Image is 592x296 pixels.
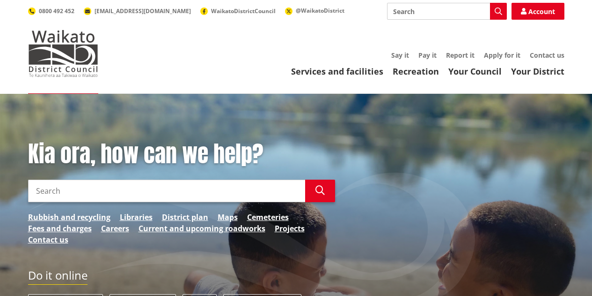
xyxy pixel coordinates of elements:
[247,212,289,223] a: Cemeteries
[275,223,305,234] a: Projects
[28,269,88,285] h2: Do it online
[162,212,208,223] a: District plan
[211,7,276,15] span: WaikatoDistrictCouncil
[296,7,344,15] span: @WaikatoDistrict
[393,66,439,77] a: Recreation
[511,66,564,77] a: Your District
[512,3,564,20] a: Account
[120,212,153,223] a: Libraries
[101,223,129,234] a: Careers
[448,66,502,77] a: Your Council
[530,51,564,60] a: Contact us
[218,212,238,223] a: Maps
[28,141,335,168] h1: Kia ora, how can we help?
[484,51,520,60] a: Apply for it
[28,7,74,15] a: 0800 492 452
[446,51,475,60] a: Report it
[285,7,344,15] a: @WaikatoDistrict
[200,7,276,15] a: WaikatoDistrictCouncil
[28,30,98,77] img: Waikato District Council - Te Kaunihera aa Takiwaa o Waikato
[39,7,74,15] span: 0800 492 452
[387,3,507,20] input: Search input
[139,223,265,234] a: Current and upcoming roadworks
[28,223,92,234] a: Fees and charges
[418,51,437,60] a: Pay it
[291,66,383,77] a: Services and facilities
[28,234,68,245] a: Contact us
[28,180,305,202] input: Search input
[84,7,191,15] a: [EMAIL_ADDRESS][DOMAIN_NAME]
[391,51,409,60] a: Say it
[95,7,191,15] span: [EMAIL_ADDRESS][DOMAIN_NAME]
[28,212,110,223] a: Rubbish and recycling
